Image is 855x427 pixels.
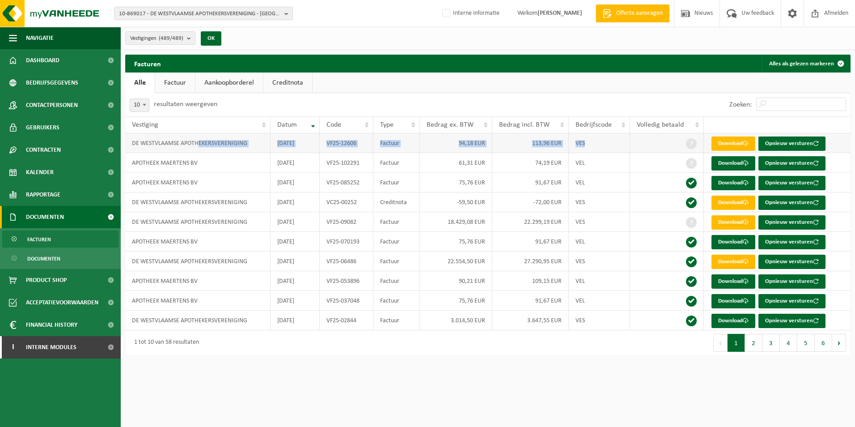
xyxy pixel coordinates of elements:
td: DE WESTVLAAMSE APOTHEKERSVERENIGING [125,252,271,271]
a: Alle [125,73,155,93]
td: VF25-070193 [320,232,374,252]
span: Datum [277,121,297,128]
td: VEL [569,271,631,291]
span: Interne modules [26,336,76,359]
span: Vestigingen [130,32,183,45]
td: Factuur [373,133,420,153]
label: Interne informatie [440,7,499,20]
td: VES [569,133,631,153]
button: Opnieuw versturen [758,196,825,210]
a: Download [711,215,755,230]
span: Bedrag ex. BTW [427,121,474,128]
td: VEL [569,291,631,311]
span: 10-869017 - DE WESTVLAAMSE APOTHEKERSVERENIGING - [GEOGRAPHIC_DATA] [119,7,281,21]
span: Bedrag incl. BTW [499,121,550,128]
td: 61,31 EUR [420,153,492,173]
span: Offerte aanvragen [614,9,665,18]
button: Opnieuw versturen [758,215,825,230]
a: Offerte aanvragen [596,4,669,22]
span: Financial History [26,314,77,336]
td: VF25-037048 [320,291,374,311]
label: Zoeken: [729,101,752,108]
td: 3.647,55 EUR [492,311,569,330]
a: Download [711,137,755,151]
td: -59,50 EUR [420,192,492,212]
h2: Facturen [125,55,170,72]
td: VES [569,192,631,212]
span: Documenten [27,250,60,267]
span: Contactpersonen [26,94,78,116]
td: Creditnota [373,192,420,212]
td: 113,96 EUR [492,133,569,153]
button: Opnieuw versturen [758,255,825,269]
td: VF25-12606 [320,133,374,153]
span: Navigatie [26,27,54,49]
td: VF25-053896 [320,271,374,291]
button: OK [201,31,221,46]
td: 91,67 EUR [492,173,569,192]
td: APOTHEEK MAERTENS BV [125,291,271,311]
td: APOTHEEK MAERTENS BV [125,271,271,291]
td: Factuur [373,311,420,330]
count: (489/489) [159,35,183,41]
td: 3.014,50 EUR [420,311,492,330]
td: 90,21 EUR [420,271,492,291]
td: VF25-06486 [320,252,374,271]
span: Gebruikers [26,116,59,139]
a: Download [711,196,755,210]
button: 3 [762,334,780,352]
span: Volledig betaald [637,121,684,128]
td: Factuur [373,252,420,271]
td: VF25-085252 [320,173,374,192]
button: 5 [797,334,815,352]
td: Factuur [373,153,420,173]
a: Download [711,294,755,308]
td: [DATE] [271,133,319,153]
button: Opnieuw versturen [758,176,825,190]
button: 6 [815,334,832,352]
span: Dashboard [26,49,59,72]
button: 4 [780,334,797,352]
td: Factuur [373,173,420,192]
td: [DATE] [271,252,319,271]
span: Code [326,121,341,128]
td: Factuur [373,232,420,252]
button: Next [832,334,846,352]
button: 2 [745,334,762,352]
span: I [9,336,17,359]
span: 10 [130,98,149,112]
button: Opnieuw versturen [758,314,825,328]
td: [DATE] [271,232,319,252]
td: VF25-02844 [320,311,374,330]
td: VF25-09082 [320,212,374,232]
span: Type [380,121,394,128]
td: [DATE] [271,192,319,212]
a: Download [711,156,755,171]
a: Download [711,235,755,249]
td: VES [569,311,631,330]
span: Vestiging [132,121,158,128]
div: 1 tot 10 van 58 resultaten [130,335,199,351]
td: VEL [569,232,631,252]
td: 27.290,95 EUR [492,252,569,271]
td: Factuur [373,291,420,311]
span: Contracten [26,139,61,161]
td: APOTHEEK MAERTENS BV [125,153,271,173]
td: DE WESTVLAAMSE APOTHEKERSVERENIGING [125,192,271,212]
td: APOTHEEK MAERTENS BV [125,173,271,192]
button: 10-869017 - DE WESTVLAAMSE APOTHEKERSVERENIGING - [GEOGRAPHIC_DATA] [114,7,293,20]
td: VEL [569,153,631,173]
td: 91,67 EUR [492,232,569,252]
strong: [PERSON_NAME] [538,10,582,17]
a: Download [711,176,755,190]
a: Download [711,314,755,328]
td: DE WESTVLAAMSE APOTHEKERSVERENIGING [125,133,271,153]
span: Product Shop [26,269,67,291]
td: 18.429,08 EUR [420,212,492,232]
span: 10 [130,99,149,111]
td: 94,18 EUR [420,133,492,153]
td: 75,76 EUR [420,291,492,311]
td: [DATE] [271,291,319,311]
td: VES [569,212,631,232]
td: VES [569,252,631,271]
